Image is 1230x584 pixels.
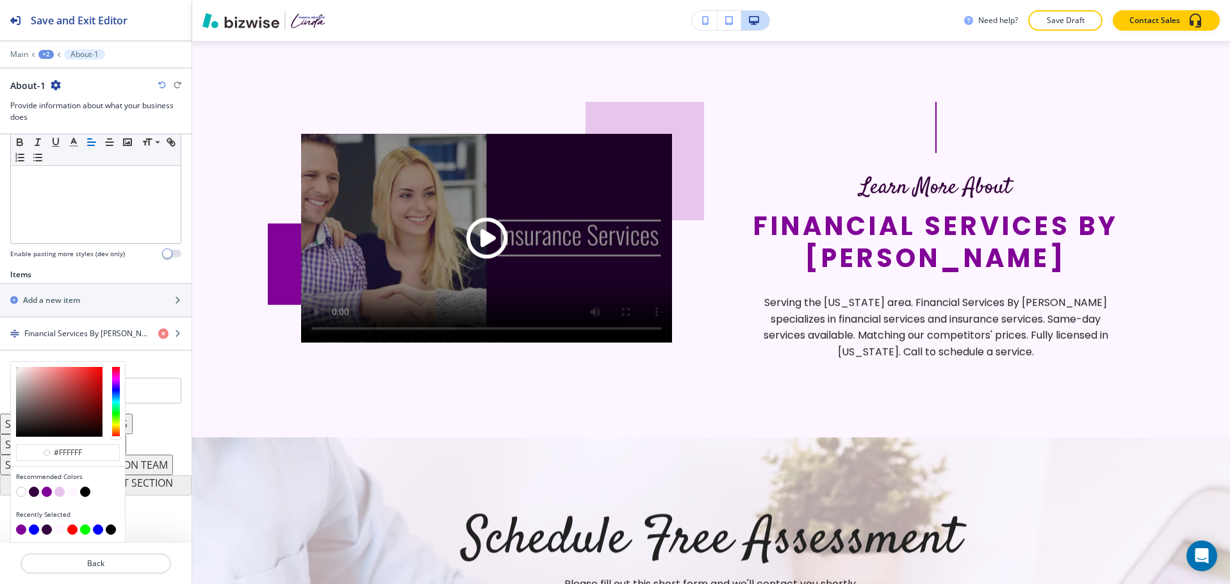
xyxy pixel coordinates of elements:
[1028,10,1103,31] button: Save Draft
[750,295,1121,360] p: Serving the [US_STATE] area. Financial Services By [PERSON_NAME] specializes in financial service...
[20,553,171,574] button: Back
[978,15,1018,26] h3: Need help?
[10,329,19,338] img: Drag
[10,100,181,123] h3: Provide information about what your business does
[462,514,960,565] p: Schedule Free Assessment
[22,558,170,569] p: Back
[291,12,325,29] img: Your Logo
[16,510,120,519] h4: Recently Selected
[1113,10,1220,31] button: Contact Sales
[10,269,31,280] h2: Items
[23,295,80,306] h2: Add a new item
[24,328,148,339] h4: Financial Services By [PERSON_NAME]
[10,249,125,259] h4: Enable pasting more styles (dev only)
[202,13,279,28] img: Bizwise Logo
[10,79,45,92] h2: About-1
[16,472,120,482] h4: Recommended Colors
[301,134,672,343] div: Play button for video with title: undefined
[750,210,1121,274] p: Financial Services By [PERSON_NAME]
[10,50,28,59] button: Main
[1186,540,1217,571] div: Open Intercom Messenger
[1129,15,1180,26] p: Contact Sales
[1045,15,1086,26] p: Save Draft
[70,50,99,59] p: About-1
[31,13,127,28] h2: Save and Exit Editor
[64,49,105,60] button: About-1
[10,361,125,373] h2: Any Color (dev only, be careful!)
[38,50,54,59] button: +2
[860,174,1012,203] p: Learn More About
